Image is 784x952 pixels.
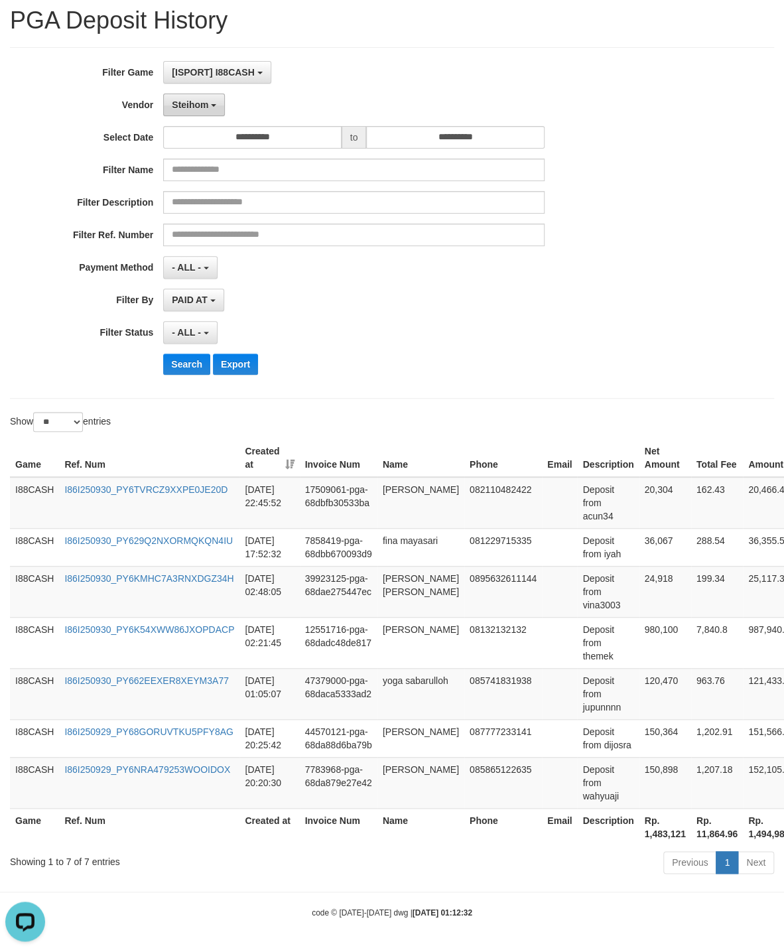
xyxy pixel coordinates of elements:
th: Phone [464,808,542,846]
span: to [342,126,367,149]
td: 1,207.18 [691,757,743,808]
select: Showentries [33,412,83,432]
td: [PERSON_NAME] [377,757,464,808]
td: [DATE] 02:48:05 [239,566,299,617]
th: Name [377,808,464,846]
th: Description [577,439,639,477]
th: Name [377,439,464,477]
td: 0895632611144 [464,566,542,617]
td: I88CASH [10,477,59,529]
th: Invoice Num [300,808,377,846]
td: 24,918 [639,566,691,617]
a: I86I250929_PY68GORUVTKU5PFY8AG [64,726,233,737]
button: - ALL - [163,256,217,279]
td: 47379000-pga-68daca5333ad2 [300,668,377,719]
td: I88CASH [10,757,59,808]
a: 1 [716,851,738,874]
span: [ISPORT] I88CASH [172,67,254,78]
td: 120,470 [639,668,691,719]
td: 12551716-pga-68dadc48de817 [300,617,377,668]
th: Total Fee [691,439,743,477]
td: 963.76 [691,668,743,719]
td: 082110482422 [464,477,542,529]
span: - ALL - [172,262,201,273]
th: Description [577,808,639,846]
td: 20,304 [639,477,691,529]
td: 980,100 [639,617,691,668]
td: 085741831938 [464,668,542,719]
td: 36,067 [639,528,691,566]
td: [PERSON_NAME] [377,719,464,757]
th: Net Amount [639,439,691,477]
td: [DATE] 20:25:42 [239,719,299,757]
span: Steihom [172,100,208,110]
strong: [DATE] 01:12:32 [413,908,472,918]
th: Created at: activate to sort column ascending [239,439,299,477]
div: Showing 1 to 7 of 7 entries [10,850,317,868]
td: [DATE] 17:52:32 [239,528,299,566]
a: I86I250929_PY6NRA479253WOOIDOX [64,764,230,775]
span: - ALL - [172,327,201,338]
span: PAID AT [172,295,207,305]
td: [DATE] 20:20:30 [239,757,299,808]
td: 1,202.91 [691,719,743,757]
a: I86I250930_PY6TVRCZ9XXPE0JE20D [64,484,228,495]
td: Deposit from acun34 [577,477,639,529]
th: Ref. Num [59,808,239,846]
td: Deposit from vina3003 [577,566,639,617]
td: 288.54 [691,528,743,566]
td: I88CASH [10,719,59,757]
td: [DATE] 02:21:45 [239,617,299,668]
th: Invoice Num [300,439,377,477]
td: 162.43 [691,477,743,529]
td: 7783968-pga-68da879e27e42 [300,757,377,808]
td: 081229715335 [464,528,542,566]
td: I88CASH [10,617,59,668]
td: I88CASH [10,668,59,719]
td: Deposit from themek [577,617,639,668]
td: 7858419-pga-68dbb670093d9 [300,528,377,566]
td: fina mayasari [377,528,464,566]
td: 085865122635 [464,757,542,808]
button: [ISPORT] I88CASH [163,61,271,84]
td: [PERSON_NAME] [377,477,464,529]
td: 17509061-pga-68dbfb30533ba [300,477,377,529]
td: [DATE] 22:45:52 [239,477,299,529]
td: Deposit from iyah [577,528,639,566]
th: Rp. 11,864.96 [691,808,743,846]
label: Show entries [10,412,111,432]
small: code © [DATE]-[DATE] dwg | [312,908,472,918]
td: 7,840.8 [691,617,743,668]
button: PAID AT [163,289,224,311]
th: Created at [239,808,299,846]
td: [PERSON_NAME] [PERSON_NAME] [377,566,464,617]
td: I88CASH [10,528,59,566]
th: Email [542,808,577,846]
th: Phone [464,439,542,477]
button: Search [163,354,210,375]
td: 44570121-pga-68da88d6ba79b [300,719,377,757]
th: Game [10,439,59,477]
button: - ALL - [163,321,217,344]
button: Open LiveChat chat widget [5,5,45,45]
a: Previous [663,851,716,874]
button: Steihom [163,94,225,116]
td: [DATE] 01:05:07 [239,668,299,719]
td: 150,898 [639,757,691,808]
a: I86I250930_PY629Q2NXORMQKQN4IU [64,535,233,546]
td: 08132132132 [464,617,542,668]
th: Email [542,439,577,477]
td: 39923125-pga-68dae275447ec [300,566,377,617]
a: I86I250930_PY662EEXER8XEYM3A77 [64,675,229,686]
h1: PGA Deposit History [10,7,774,34]
td: Deposit from jupunnnn [577,668,639,719]
td: Deposit from wahyuaji [577,757,639,808]
th: Ref. Num [59,439,239,477]
button: Export [213,354,258,375]
td: I88CASH [10,566,59,617]
td: 150,364 [639,719,691,757]
a: I86I250930_PY6KMHC7A3RNXDGZ34H [64,573,233,584]
a: Next [738,851,774,874]
td: 199.34 [691,566,743,617]
th: Rp. 1,483,121 [639,808,691,846]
